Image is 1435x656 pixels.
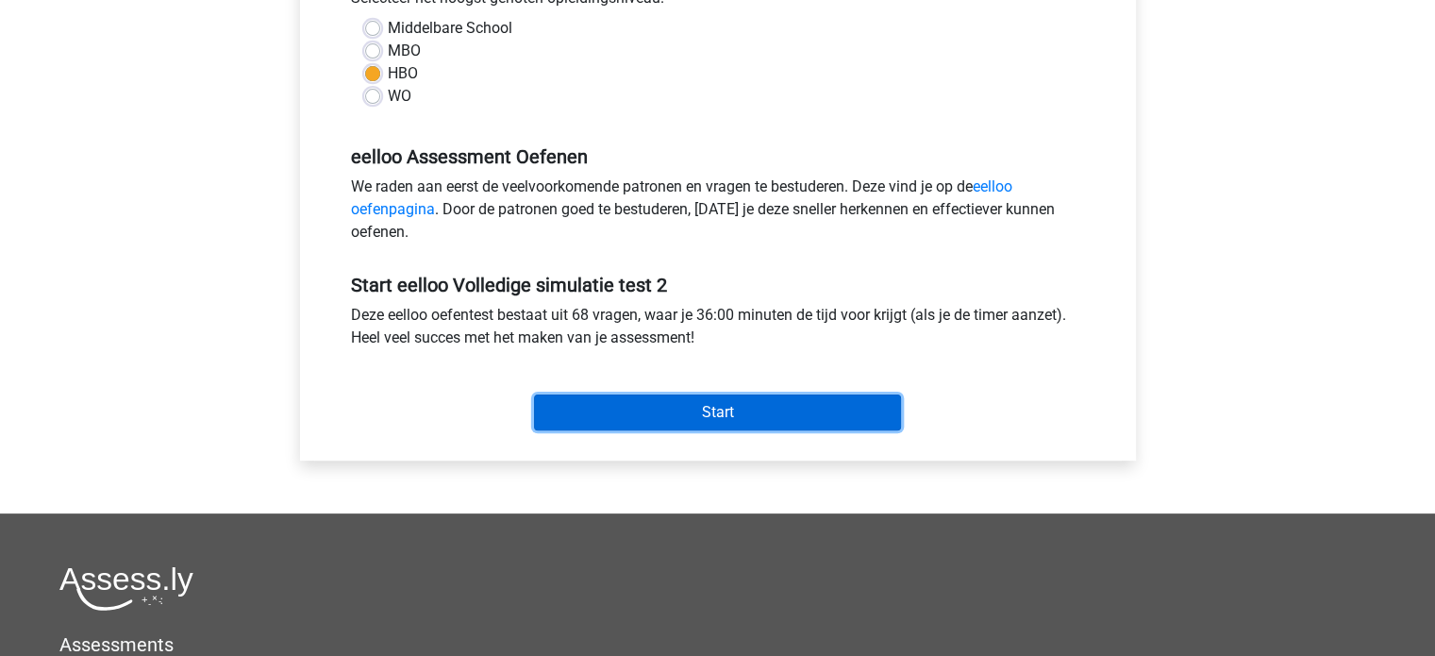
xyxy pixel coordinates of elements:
[388,62,418,85] label: HBO
[351,145,1085,168] h5: eelloo Assessment Oefenen
[59,633,1376,656] h5: Assessments
[388,85,411,108] label: WO
[337,176,1099,251] div: We raden aan eerst de veelvoorkomende patronen en vragen te bestuderen. Deze vind je op de . Door...
[351,274,1085,296] h5: Start eelloo Volledige simulatie test 2
[337,304,1099,357] div: Deze eelloo oefentest bestaat uit 68 vragen, waar je 36:00 minuten de tijd voor krijgt (als je de...
[534,395,901,430] input: Start
[388,40,421,62] label: MBO
[59,566,193,611] img: Assessly logo
[388,17,512,40] label: Middelbare School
